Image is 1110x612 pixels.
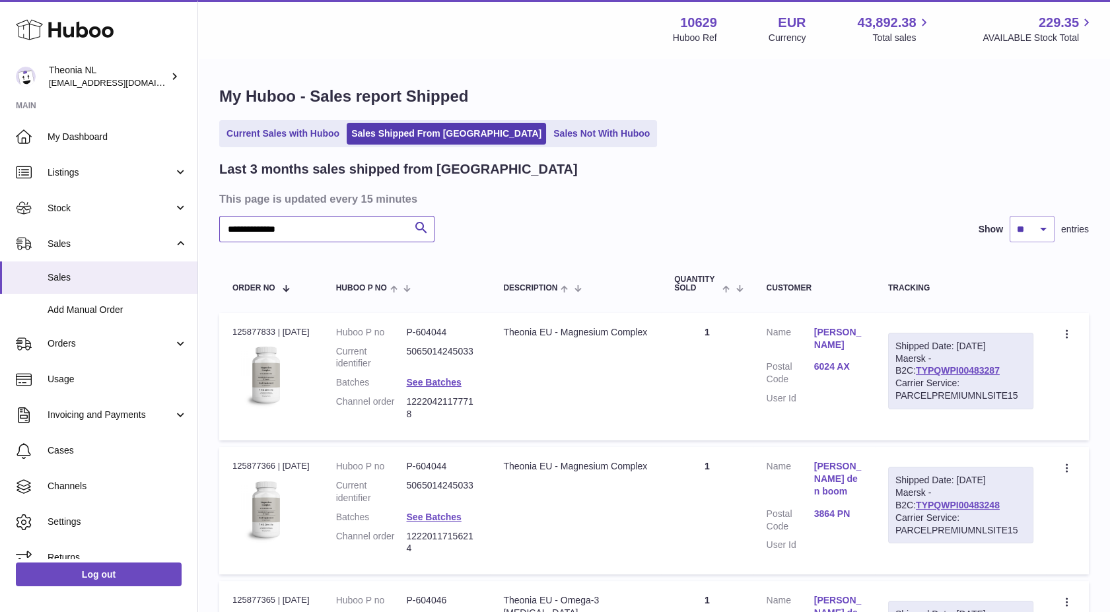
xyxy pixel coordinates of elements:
dt: Name [767,326,814,355]
span: entries [1061,223,1089,236]
a: 3864 PN [814,508,862,520]
a: Sales Not With Huboo [549,123,654,145]
img: info@wholesomegoods.eu [16,67,36,86]
div: Customer [767,284,862,292]
div: 125877366 | [DATE] [232,460,310,472]
dt: User Id [767,539,814,551]
span: [EMAIL_ADDRESS][DOMAIN_NAME] [49,77,194,88]
dt: Batches [336,376,407,389]
div: Carrier Service: PARCELPREMIUMNLSITE15 [895,512,1026,537]
span: Description [503,284,557,292]
div: Maersk - B2C: [888,467,1033,543]
dt: Batches [336,511,407,524]
dt: Current identifier [336,345,407,370]
dd: P-604044 [406,460,477,473]
dt: User Id [767,392,814,405]
div: 125877833 | [DATE] [232,326,310,338]
dt: Channel order [336,395,407,421]
a: TYPQWPI00483248 [916,500,1000,510]
a: See Batches [406,512,461,522]
a: [PERSON_NAME] [814,326,862,351]
strong: EUR [778,14,806,32]
dt: Huboo P no [336,460,407,473]
a: Current Sales with Huboo [222,123,344,145]
a: See Batches [406,377,461,388]
a: 43,892.38 Total sales [857,14,931,44]
div: Shipped Date: [DATE] [895,474,1026,487]
td: 1 [661,313,753,440]
a: 229.35 AVAILABLE Stock Total [983,14,1094,44]
td: 1 [661,447,753,574]
div: Maersk - B2C: [888,333,1033,409]
a: Sales Shipped From [GEOGRAPHIC_DATA] [347,123,546,145]
span: Returns [48,551,188,564]
img: 106291725893142.jpg [232,342,298,408]
dt: Huboo P no [336,594,407,607]
dt: Postal Code [767,360,814,386]
dd: 12220421177718 [406,395,477,421]
dt: Huboo P no [336,326,407,339]
span: AVAILABLE Stock Total [983,32,1094,44]
span: Quantity Sold [674,275,719,292]
div: Tracking [888,284,1033,292]
dt: Postal Code [767,508,814,533]
span: Sales [48,271,188,284]
strong: 10629 [680,14,717,32]
div: Carrier Service: PARCELPREMIUMNLSITE15 [895,377,1026,402]
a: 6024 AX [814,360,862,373]
span: 43,892.38 [857,14,916,32]
dd: 5065014245033 [406,345,477,370]
span: Sales [48,238,174,250]
dt: Current identifier [336,479,407,504]
span: Total sales [872,32,931,44]
span: Cases [48,444,188,457]
div: 125877365 | [DATE] [232,594,310,606]
dd: P-604046 [406,594,477,607]
span: Order No [232,284,275,292]
span: Huboo P no [336,284,387,292]
span: Invoicing and Payments [48,409,174,421]
img: 106291725893142.jpg [232,477,298,543]
div: Theonia EU - Magnesium Complex [503,460,648,473]
dd: 5065014245033 [406,479,477,504]
span: My Dashboard [48,131,188,143]
span: 229.35 [1039,14,1079,32]
span: Stock [48,202,174,215]
dd: 12220117156214 [406,530,477,555]
span: Listings [48,166,174,179]
label: Show [979,223,1003,236]
a: [PERSON_NAME] den boom [814,460,862,498]
h1: My Huboo - Sales report Shipped [219,86,1089,107]
span: Orders [48,337,174,350]
a: Log out [16,562,182,586]
div: Theonia NL [49,64,168,89]
span: Settings [48,516,188,528]
div: Shipped Date: [DATE] [895,340,1026,353]
dt: Channel order [336,530,407,555]
span: Add Manual Order [48,304,188,316]
div: Theonia EU - Magnesium Complex [503,326,648,339]
div: Currency [769,32,806,44]
div: Huboo Ref [673,32,717,44]
h2: Last 3 months sales shipped from [GEOGRAPHIC_DATA] [219,160,578,178]
span: Usage [48,373,188,386]
dt: Name [767,460,814,501]
a: TYPQWPI00483287 [916,365,1000,376]
dd: P-604044 [406,326,477,339]
h3: This page is updated every 15 minutes [219,191,1086,206]
span: Channels [48,480,188,493]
